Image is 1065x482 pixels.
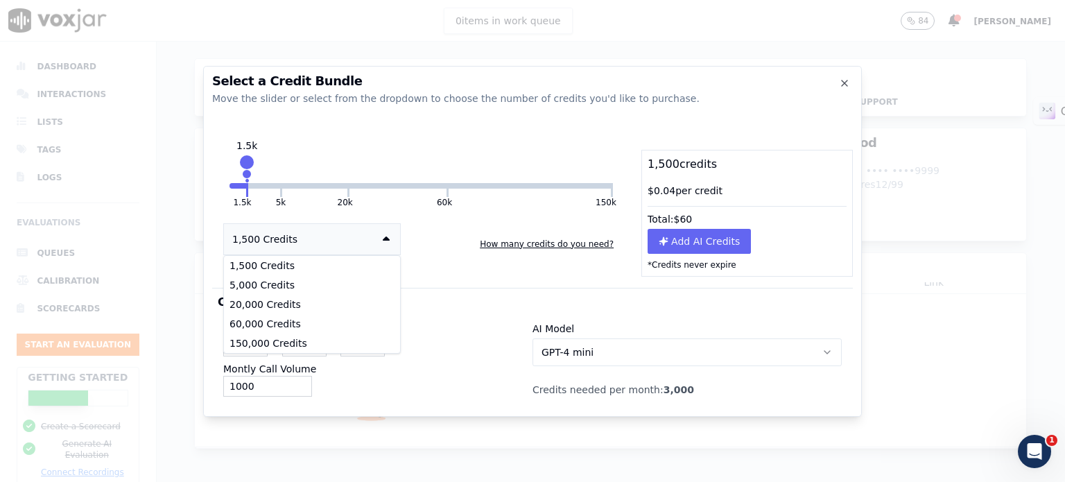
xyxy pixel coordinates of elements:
[223,223,401,255] button: 1,500 Credits
[233,197,251,208] button: 1.5k
[212,92,853,105] div: Move the slider or select from the dropdown to choose the number of credits you'd like to purchase.
[532,323,574,334] label: AI Model
[449,183,611,189] button: 150k
[282,183,347,189] button: 20k
[642,178,852,203] div: $ 0.04 per credit
[474,233,619,255] button: How many credits do you need?
[437,197,452,208] button: 60k
[276,197,286,208] button: 5k
[248,183,281,189] button: 5k
[338,197,353,208] button: 20k
[224,314,400,334] div: 60,000 Credits
[642,150,852,178] div: 1,500 credits
[532,383,842,397] p: Credits needed per month:
[664,384,694,395] span: 3,000
[596,197,616,208] button: 150k
[642,203,852,229] div: Total: $ 60
[230,183,245,189] button: 1.5k
[218,294,323,311] p: Credit Calculator
[542,345,594,359] span: GPT-4 mini
[224,295,400,314] div: 20,000 Credits
[223,223,401,255] button: 1,500 Credits 1,500 Credits 5,000 Credits 20,000 Credits 60,000 Credits 150,000 Credits
[1046,435,1057,446] span: 1
[223,363,316,375] label: Montly Call Volume
[642,254,852,276] p: *Credits never expire
[648,229,751,254] button: Add AI Credits
[1018,435,1051,468] iframe: Intercom live chat
[236,139,257,153] div: 1.5k
[349,183,447,189] button: 60k
[212,75,853,87] h2: Select a Credit Bundle
[224,334,400,353] div: 150,000 Credits
[224,256,400,275] div: 1,500 Credits
[224,275,400,295] div: 5,000 Credits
